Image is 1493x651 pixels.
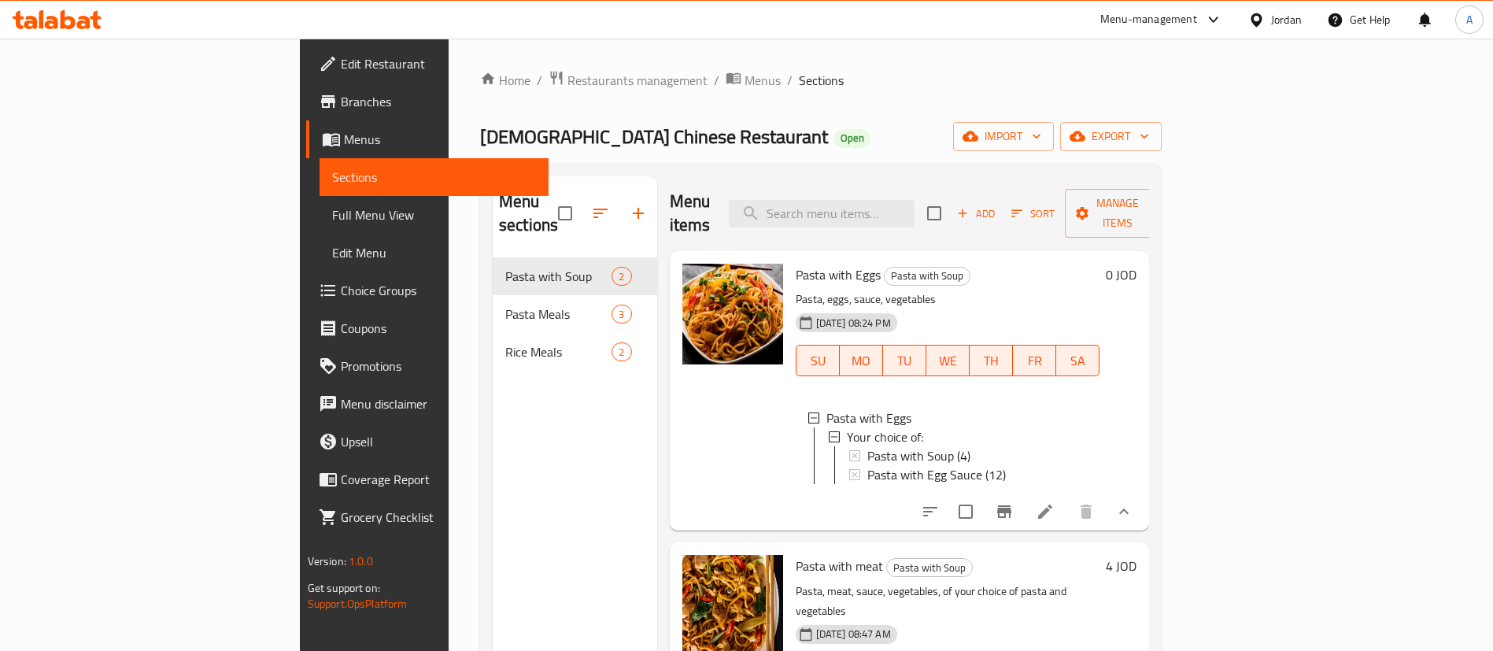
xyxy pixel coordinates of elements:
span: Pasta with Soup (4) [867,446,970,465]
span: 2 [612,269,630,284]
input: search [729,200,915,227]
button: Add [951,202,1001,226]
button: TU [883,345,926,376]
span: TH [976,350,1007,372]
span: Sort sections [582,194,619,232]
a: Edit Menu [320,234,549,272]
div: Jordan [1271,11,1302,28]
p: Pasta, eggs, sauce, vegetables [796,290,1100,309]
p: Pasta, meat, sauce, vegetables, of your choice of pasta and vegetables [796,582,1100,621]
button: FR [1013,345,1056,376]
span: Branches [341,92,537,111]
li: / [787,71,793,90]
span: SU [803,350,833,372]
a: Support.OpsPlatform [308,594,408,614]
a: Restaurants management [549,70,708,91]
span: WE [933,350,963,372]
div: Pasta with Soup2 [493,257,657,295]
span: Full Menu View [332,205,537,224]
a: Edit Restaurant [306,45,549,83]
span: [DATE] 08:47 AM [810,627,897,642]
button: Manage items [1065,189,1170,238]
h6: 0 JOD [1106,264,1136,286]
span: Edit Menu [332,243,537,262]
span: Manage items [1077,194,1158,233]
a: Choice Groups [306,272,549,309]
h6: 4 JOD [1106,555,1136,577]
div: Pasta Meals3 [493,295,657,333]
span: Promotions [341,357,537,375]
button: Add section [619,194,657,232]
span: Rice Meals [505,342,612,361]
span: 2 [612,345,630,360]
span: Open [834,131,870,145]
h2: Menu items [670,190,711,237]
span: 1.0.0 [349,551,373,571]
span: [DATE] 08:24 PM [810,316,897,331]
a: Menu disclaimer [306,385,549,423]
button: delete [1067,493,1105,531]
button: Branch-specific-item [985,493,1023,531]
span: Upsell [341,432,537,451]
span: Choice Groups [341,281,537,300]
span: Pasta Meals [505,305,612,324]
span: Sections [799,71,844,90]
button: sort-choices [911,493,949,531]
li: / [714,71,719,90]
span: Coverage Report [341,470,537,489]
a: Grocery Checklist [306,498,549,536]
span: Pasta with Soup [505,267,612,286]
button: MO [840,345,883,376]
span: Restaurants management [567,71,708,90]
nav: Menu sections [493,251,657,377]
button: SU [796,345,840,376]
span: Sections [332,168,537,187]
button: show more [1105,493,1143,531]
nav: breadcrumb [480,70,1162,91]
span: Add [955,205,997,223]
span: 3 [612,307,630,322]
span: [DEMOGRAPHIC_DATA] Chinese Restaurant [480,119,828,154]
button: WE [926,345,970,376]
span: Pasta with Soup [885,267,970,285]
a: Coverage Report [306,461,549,498]
a: Upsell [306,423,549,461]
span: Sort [1011,205,1055,223]
a: Sections [320,158,549,196]
span: SA [1062,350,1093,372]
a: Full Menu View [320,196,549,234]
span: TU [889,350,920,372]
span: Grocery Checklist [341,508,537,527]
span: Your choice of: [847,427,923,446]
a: Menus [726,70,781,91]
span: Menus [745,71,781,90]
a: Promotions [306,347,549,385]
span: Select all sections [549,197,582,230]
span: Version: [308,551,346,571]
button: import [953,122,1054,151]
span: Get support on: [308,578,380,598]
div: Open [834,129,870,148]
span: Pasta with Egg Sauce (12) [867,465,1006,484]
button: Sort [1007,202,1059,226]
span: MO [846,350,877,372]
svg: Show Choices [1114,502,1133,521]
img: Pasta with Eggs [682,264,783,364]
button: TH [970,345,1013,376]
span: Coupons [341,319,537,338]
span: A [1466,11,1473,28]
button: SA [1056,345,1099,376]
span: Pasta with Soup [887,559,972,577]
a: Edit menu item [1036,502,1055,521]
span: Edit Restaurant [341,54,537,73]
span: FR [1019,350,1050,372]
span: Menus [344,130,537,149]
span: Pasta with meat [796,554,883,578]
div: Menu-management [1100,10,1197,29]
span: Pasta with Eggs [796,263,881,287]
button: export [1060,122,1162,151]
a: Coupons [306,309,549,347]
span: Menu disclaimer [341,394,537,413]
span: import [966,127,1041,146]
